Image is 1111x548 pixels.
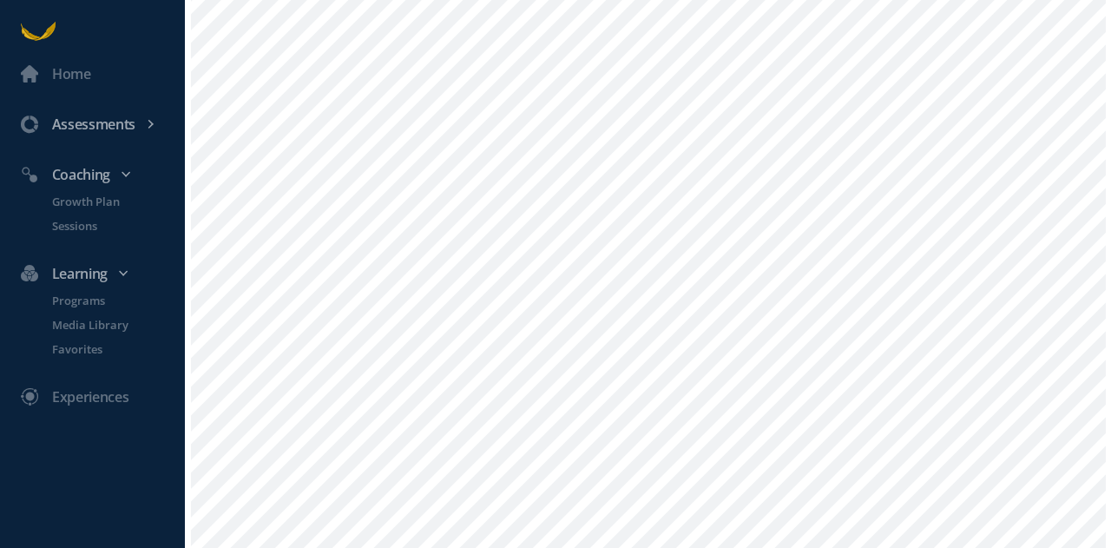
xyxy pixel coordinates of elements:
div: Home [52,63,91,85]
a: Programs [31,292,185,309]
p: Sessions [52,217,181,234]
div: Coaching [10,163,192,186]
div: Assessments [10,113,192,135]
div: Experiences [52,386,128,408]
p: Programs [52,292,181,309]
a: Media Library [31,316,185,333]
a: Growth Plan [31,193,185,210]
a: Favorites [31,340,185,358]
a: Sessions [31,217,185,234]
p: Growth Plan [52,193,181,210]
div: Learning [10,262,192,285]
p: Favorites [52,340,181,358]
p: Media Library [52,316,181,333]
